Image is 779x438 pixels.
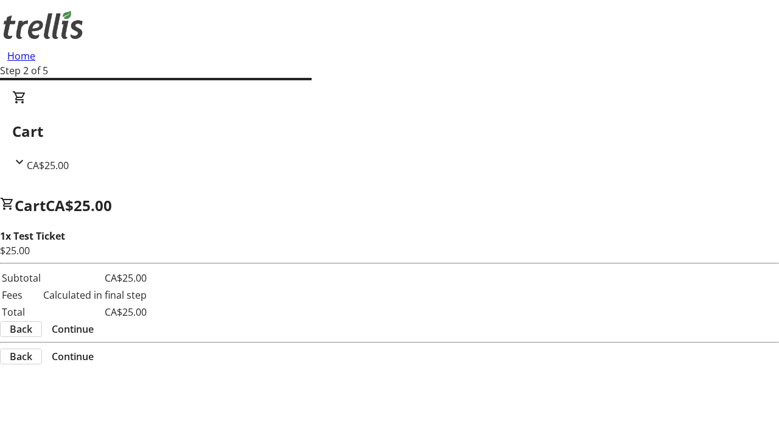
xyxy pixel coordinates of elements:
span: Continue [52,322,94,336]
span: CA$25.00 [27,159,69,172]
button: Continue [42,349,103,364]
span: Continue [52,349,94,364]
td: Total [1,304,41,320]
div: CartCA$25.00 [12,90,767,173]
td: CA$25.00 [43,304,147,320]
button: Continue [42,322,103,336]
td: CA$25.00 [43,270,147,286]
td: Subtotal [1,270,41,286]
span: Back [10,349,32,364]
td: Calculated in final step [43,287,147,303]
h2: Cart [12,120,767,142]
span: Back [10,322,32,336]
span: CA$25.00 [46,195,112,215]
span: Cart [15,195,46,215]
td: Fees [1,287,41,303]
